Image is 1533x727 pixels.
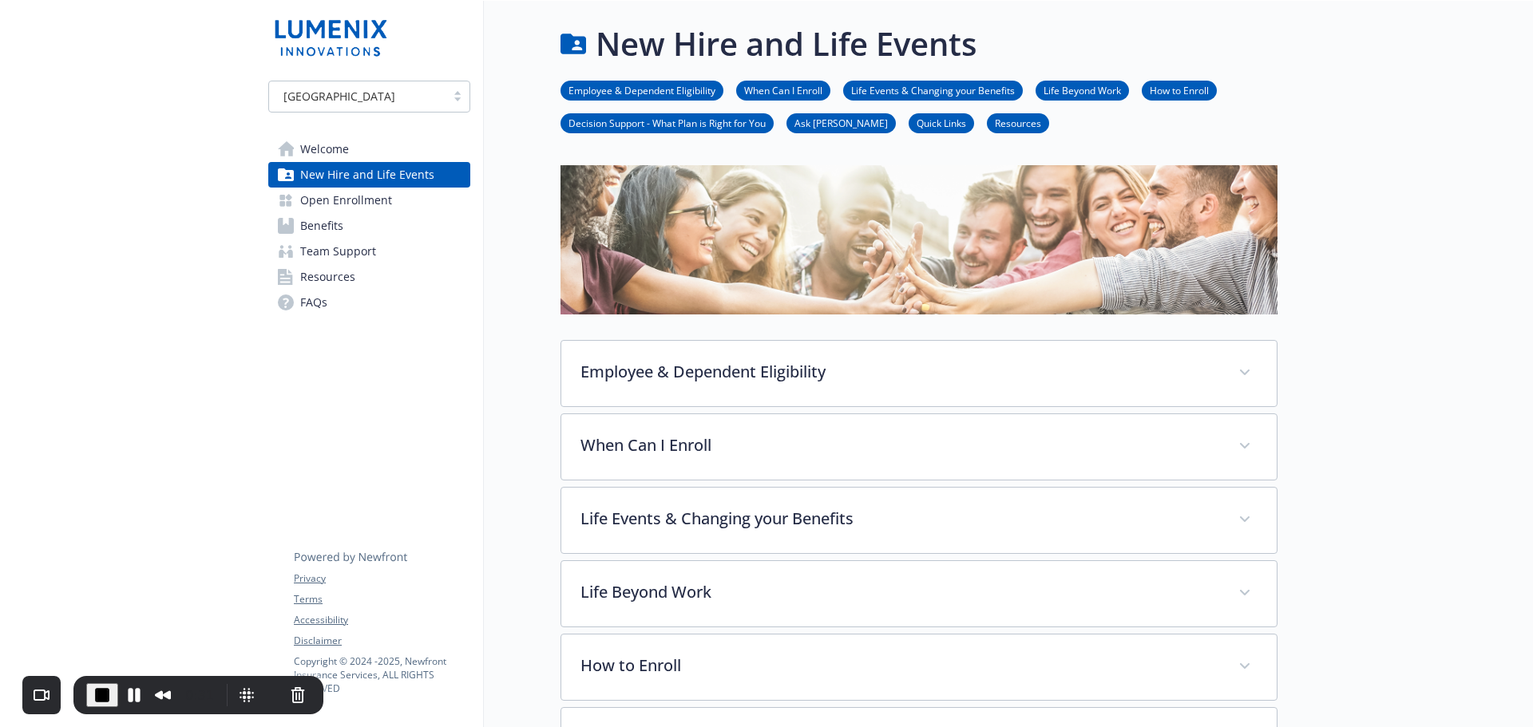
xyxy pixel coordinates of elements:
[580,433,1219,457] p: When Can I Enroll
[294,634,469,648] a: Disclaimer
[268,162,470,188] a: New Hire and Life Events
[268,264,470,290] a: Resources
[300,239,376,264] span: Team Support
[268,136,470,162] a: Welcome
[580,360,1219,384] p: Employee & Dependent Eligibility
[561,414,1277,480] div: When Can I Enroll
[300,162,434,188] span: New Hire and Life Events
[909,115,974,130] a: Quick Links
[561,165,1277,314] img: new hire page banner
[268,239,470,264] a: Team Support
[300,188,392,213] span: Open Enrollment
[580,507,1219,531] p: Life Events & Changing your Benefits
[300,213,343,239] span: Benefits
[596,20,976,68] h1: New Hire and Life Events
[736,82,830,97] a: When Can I Enroll
[268,290,470,315] a: FAQs
[268,213,470,239] a: Benefits
[561,115,774,130] a: Decision Support - What Plan is Right for You
[294,592,469,606] a: Terms
[268,188,470,213] a: Open Enrollment
[300,290,327,315] span: FAQs
[843,82,1023,97] a: Life Events & Changing your Benefits
[580,654,1219,678] p: How to Enroll
[561,488,1277,553] div: Life Events & Changing your Benefits
[561,561,1277,626] div: Life Beyond Work
[987,115,1049,130] a: Resources
[283,88,395,105] span: [GEOGRAPHIC_DATA]
[294,571,469,586] a: Privacy
[300,264,355,290] span: Resources
[580,580,1219,604] p: Life Beyond Work
[294,613,469,627] a: Accessibility
[1142,82,1217,97] a: How to Enroll
[277,88,438,105] span: [GEOGRAPHIC_DATA]
[561,634,1277,700] div: How to Enroll
[294,654,469,695] p: Copyright © 2024 - 2025 , Newfront Insurance Services, ALL RIGHTS RESERVED
[561,82,723,97] a: Employee & Dependent Eligibility
[300,136,349,162] span: Welcome
[1036,82,1129,97] a: Life Beyond Work
[561,341,1277,406] div: Employee & Dependent Eligibility
[786,115,896,130] a: Ask [PERSON_NAME]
